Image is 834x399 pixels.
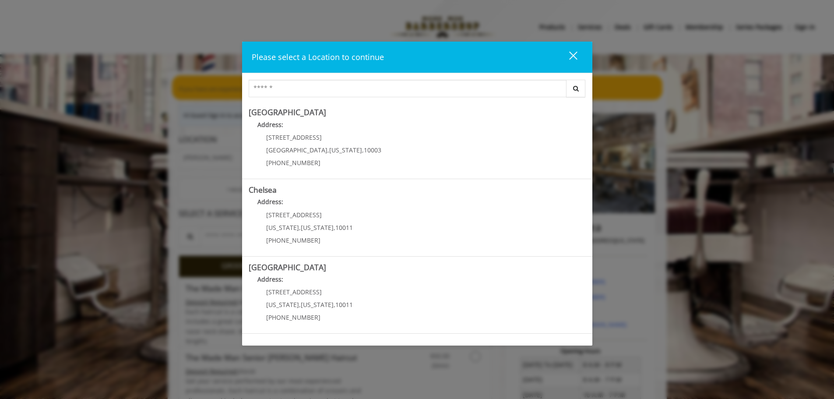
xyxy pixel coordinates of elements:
span: 10011 [335,300,353,309]
b: Address: [257,275,283,283]
div: Center Select [249,80,586,102]
span: , [362,146,364,154]
span: [PHONE_NUMBER] [266,159,320,167]
span: [GEOGRAPHIC_DATA] [266,146,327,154]
span: [STREET_ADDRESS] [266,288,322,296]
span: [PHONE_NUMBER] [266,236,320,244]
span: 10003 [364,146,381,154]
b: Chelsea [249,184,277,195]
span: [US_STATE] [266,223,299,232]
div: close dialog [559,51,577,64]
b: [GEOGRAPHIC_DATA] [249,107,326,117]
span: [US_STATE] [266,300,299,309]
span: , [334,223,335,232]
span: , [334,300,335,309]
span: [US_STATE] [301,300,334,309]
b: Address: [257,120,283,129]
button: close dialog [553,48,583,66]
span: 10011 [335,223,353,232]
input: Search Center [249,80,567,97]
span: , [299,223,301,232]
b: Flatiron [249,339,276,350]
b: Address: [257,198,283,206]
b: [GEOGRAPHIC_DATA] [249,262,326,272]
span: , [327,146,329,154]
span: [STREET_ADDRESS] [266,133,322,141]
span: [PHONE_NUMBER] [266,313,320,321]
i: Search button [571,85,581,92]
span: [US_STATE] [301,223,334,232]
span: Please select a Location to continue [252,52,384,62]
span: , [299,300,301,309]
span: [STREET_ADDRESS] [266,211,322,219]
span: [US_STATE] [329,146,362,154]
